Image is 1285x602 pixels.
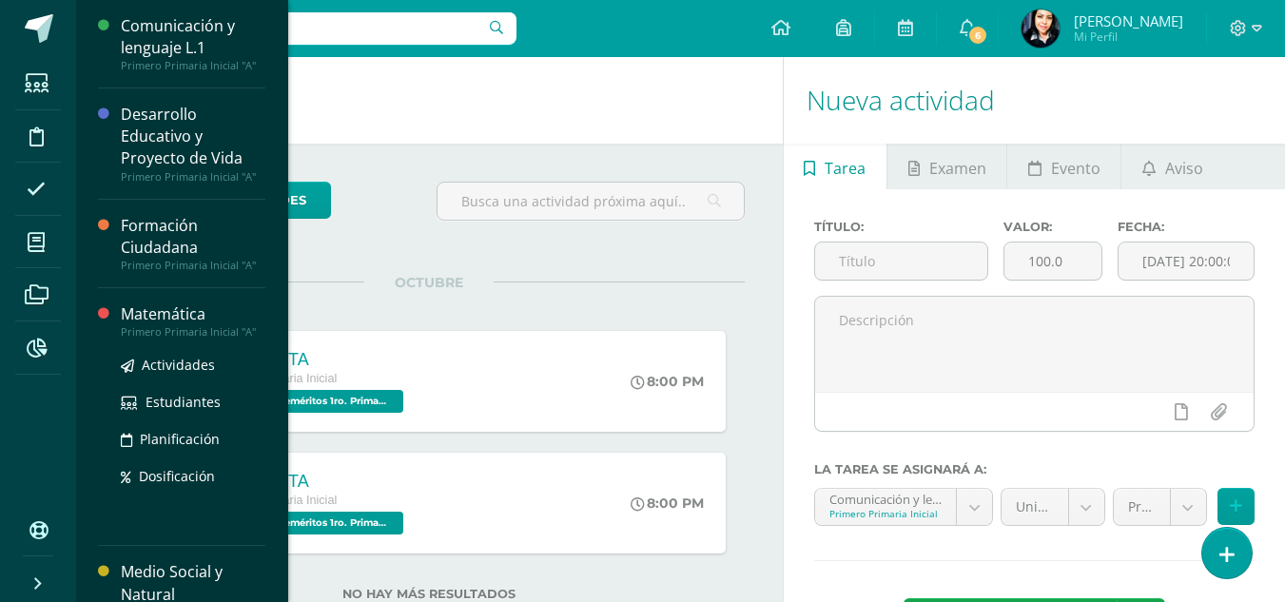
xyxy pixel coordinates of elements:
[121,215,265,272] a: Formación CiudadanaPrimero Primaria Inicial "A"
[1016,489,1054,525] span: Unidad 4
[121,303,265,339] a: MatemáticaPrimero Primaria Inicial "A"
[88,12,516,45] input: Busca un usuario...
[1003,220,1102,234] label: Valor:
[139,467,215,485] span: Dosificación
[1118,220,1255,234] label: Fecha:
[929,146,986,191] span: Examen
[213,512,403,534] span: Méritos y Deméritos 1ro. Primaria ¨B¨ 'B'
[121,104,265,183] a: Desarrollo Educativo y Proyecto de VidaPrimero Primaria Inicial "A"
[121,59,265,72] div: Primero Primaria Inicial "A"
[213,390,403,413] span: Méritos y Deméritos 1ro. Primaria ¨A¨ 'A'
[213,350,408,370] div: CONDUCTA
[121,104,265,169] div: Desarrollo Educativo y Proyecto de Vida
[364,274,494,291] span: OCTUBRE
[140,430,220,448] span: Planificación
[142,356,215,374] span: Actividades
[438,183,743,220] input: Busca una actividad próxima aquí...
[121,170,265,184] div: Primero Primaria Inicial "A"
[967,25,988,46] span: 6
[631,495,704,512] div: 8:00 PM
[1051,146,1100,191] span: Evento
[807,57,1262,144] h1: Nueva actividad
[1119,243,1254,280] input: Fecha de entrega
[1007,144,1120,189] a: Evento
[121,391,265,413] a: Estudiantes
[121,325,265,339] div: Primero Primaria Inicial "A"
[121,215,265,259] div: Formación Ciudadana
[1074,11,1183,30] span: [PERSON_NAME]
[121,15,265,59] div: Comunicación y lenguaje L.1
[814,220,989,234] label: Título:
[121,259,265,272] div: Primero Primaria Inicial "A"
[1128,489,1156,525] span: Prueba de Logro (40.0%)
[1002,489,1104,525] a: Unidad 4
[121,428,265,450] a: Planificación
[114,587,745,601] label: No hay más resultados
[1004,243,1101,280] input: Puntos máximos
[825,146,866,191] span: Tarea
[815,489,992,525] a: Comunicación y lenguaje L.1 'A'Primero Primaria Inicial
[121,354,265,376] a: Actividades
[784,144,886,189] a: Tarea
[121,15,265,72] a: Comunicación y lenguaje L.1Primero Primaria Inicial "A"
[213,472,408,492] div: CONDUCTA
[1165,146,1203,191] span: Aviso
[1114,489,1206,525] a: Prueba de Logro (40.0%)
[829,507,942,520] div: Primero Primaria Inicial
[1121,144,1223,189] a: Aviso
[146,393,221,411] span: Estudiantes
[121,465,265,487] a: Dosificación
[814,462,1255,476] label: La tarea se asignará a:
[99,57,760,144] h1: Actividades
[1022,10,1060,48] img: 40a78f1f58f45e25bd73882cb4db0d92.png
[829,489,942,507] div: Comunicación y lenguaje L.1 'A'
[631,373,704,390] div: 8:00 PM
[887,144,1006,189] a: Examen
[1074,29,1183,45] span: Mi Perfil
[121,303,265,325] div: Matemática
[815,243,988,280] input: Título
